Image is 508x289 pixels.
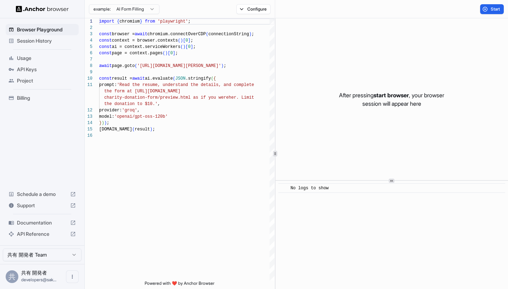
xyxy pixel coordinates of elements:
span: chromium.connectOverCDP [147,32,206,37]
span: ) [102,121,104,125]
span: context = browser.contexts [112,38,178,43]
span: ; [107,121,109,125]
span: result [135,127,150,132]
div: 14 [85,120,92,126]
span: 0 [188,44,190,49]
span: Schedule a demo [17,191,67,198]
span: her. Limit [229,95,254,100]
span: , [137,108,140,113]
span: const [99,51,112,56]
span: '[URL][DOMAIN_NAME][PERSON_NAME]' [137,63,221,68]
span: ; [193,44,195,49]
span: lete [244,82,254,87]
div: 5 [85,44,92,50]
span: { [213,76,216,81]
div: 3 [85,31,92,37]
span: start browser [374,92,409,99]
span: const [99,76,112,81]
span: the donation to $10.' [104,102,157,106]
span: Documentation [17,219,67,226]
span: Usage [17,55,76,62]
span: import [99,19,114,24]
span: { [117,19,119,24]
div: 13 [85,113,92,120]
span: ] [190,44,193,49]
span: ( [163,51,165,56]
span: .stringify [186,76,211,81]
div: Support [6,200,79,211]
span: } [140,19,142,24]
span: ( [173,76,175,81]
span: ; [190,38,193,43]
span: Project [17,77,76,84]
span: ( [132,127,135,132]
span: charity-donation-form/preview.html as if you were [104,95,229,100]
span: ; [152,127,155,132]
span: result = [112,76,132,81]
button: Configure [236,4,271,14]
div: API Keys [6,64,79,75]
span: 0 [186,38,188,43]
div: Billing [6,92,79,104]
p: After pressing , your browser session will appear here [339,91,444,108]
span: provider: [99,108,122,113]
span: Support [17,202,67,209]
img: Anchor Logo [16,6,69,12]
span: browser = [112,32,135,37]
span: ( [135,63,137,68]
span: 'groq' [122,108,137,113]
div: 1 [85,18,92,25]
div: Usage [6,53,79,64]
div: Session History [6,35,79,47]
span: 'openai/gpt-oss-120b' [114,114,168,119]
button: Start [480,4,504,14]
span: ) [104,121,107,125]
div: Project [6,75,79,86]
span: ( [211,76,213,81]
span: ] [173,51,175,56]
div: 16 [85,133,92,139]
div: 9 [85,69,92,75]
span: await [135,32,147,37]
span: 'playwright' [158,19,188,24]
span: await [132,76,145,81]
span: from [145,19,155,24]
span: ai.evaluate [145,76,173,81]
span: Powered with ❤️ by Anchor Browser [145,281,214,289]
span: JSON [175,76,186,81]
span: example: [93,6,111,12]
span: , [158,102,160,106]
div: API Reference [6,228,79,240]
span: Browser Playground [17,26,76,33]
span: const [99,38,112,43]
div: 12 [85,107,92,113]
div: 7 [85,56,92,63]
button: Open menu [66,270,79,283]
span: ​ [282,185,285,192]
span: ( [206,32,208,37]
span: prompt: [99,82,117,87]
span: [DOMAIN_NAME] [99,127,132,132]
span: ) [221,63,224,68]
span: ( [178,38,180,43]
span: ) [165,51,168,56]
span: page = context.pages [112,51,163,56]
span: No logs to show [291,186,329,191]
span: developers@sakurakids-sc.jp [21,277,56,282]
div: 共 [6,270,18,283]
span: ai = context.serviceWorkers [112,44,180,49]
span: const [99,44,112,49]
span: connectionString [208,32,249,37]
span: API Keys [17,66,76,73]
div: 10 [85,75,92,82]
span: ; [224,63,226,68]
span: ) [180,38,183,43]
div: 15 [85,126,92,133]
div: 6 [85,50,92,56]
span: Start [491,6,501,12]
span: ) [183,44,186,49]
span: model: [99,114,114,119]
span: await [99,63,112,68]
span: ( [180,44,183,49]
span: const [99,32,112,37]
